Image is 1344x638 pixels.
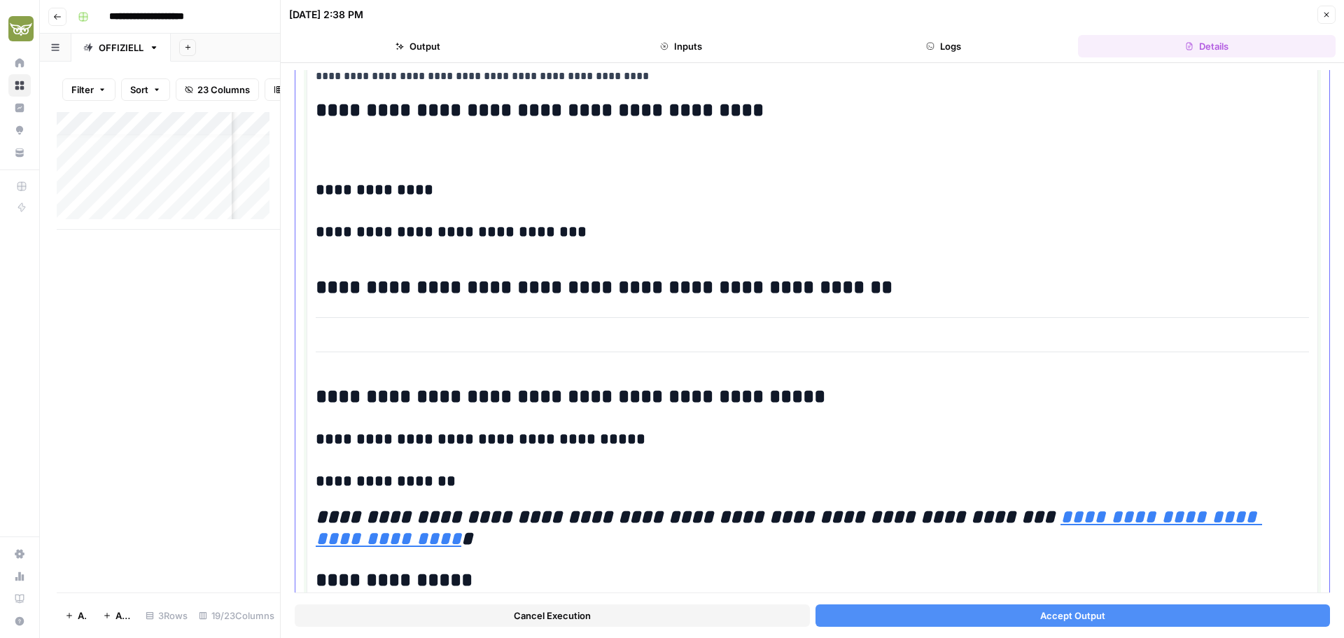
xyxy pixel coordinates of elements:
[176,78,259,101] button: 23 Columns
[78,609,86,623] span: Add Row
[289,35,547,57] button: Output
[197,83,250,97] span: 23 Columns
[140,604,193,627] div: 3 Rows
[8,610,31,632] button: Help + Support
[99,41,143,55] div: OFFIZIELL
[62,78,115,101] button: Filter
[815,35,1073,57] button: Logs
[8,11,31,46] button: Workspace: Evergreen Media
[8,588,31,610] a: Learning Hub
[8,16,34,41] img: Evergreen Media Logo
[1078,35,1336,57] button: Details
[1040,609,1105,623] span: Accept Output
[8,543,31,565] a: Settings
[514,609,591,623] span: Cancel Execution
[8,97,31,119] a: Insights
[8,141,31,164] a: Your Data
[552,35,810,57] button: Inputs
[57,604,94,627] button: Add Row
[94,604,140,627] button: Add 10 Rows
[193,604,280,627] div: 19/23 Columns
[130,83,148,97] span: Sort
[295,604,810,627] button: Cancel Execution
[289,8,363,22] div: [DATE] 2:38 PM
[8,565,31,588] a: Usage
[8,74,31,97] a: Browse
[121,78,170,101] button: Sort
[115,609,132,623] span: Add 10 Rows
[815,604,1331,627] button: Accept Output
[71,83,94,97] span: Filter
[8,52,31,74] a: Home
[8,119,31,141] a: Opportunities
[71,34,171,62] a: OFFIZIELL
